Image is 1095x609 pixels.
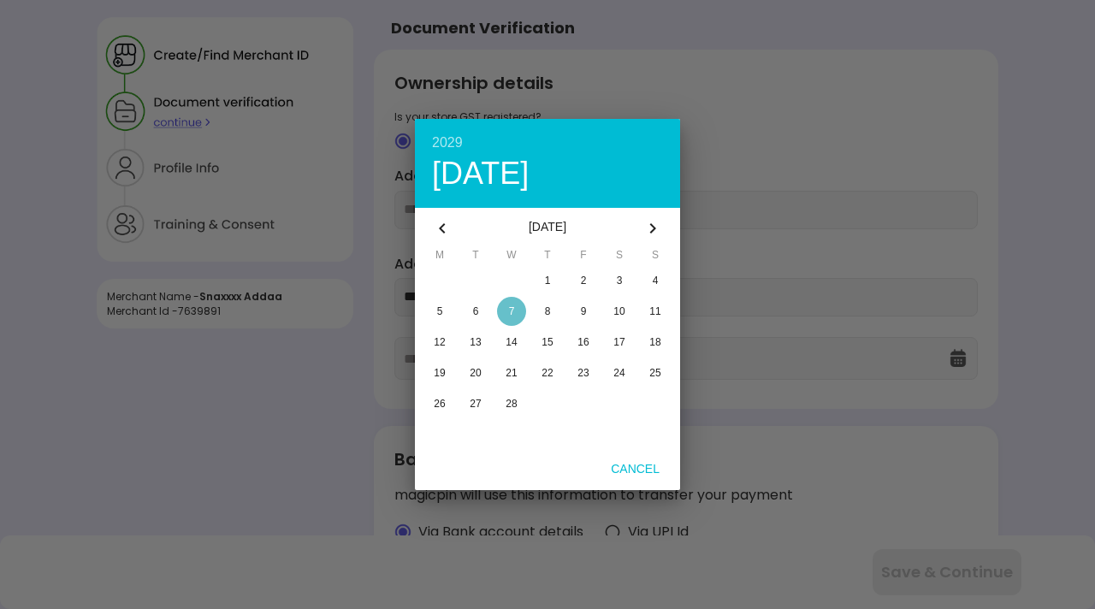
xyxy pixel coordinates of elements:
button: 9 [565,297,601,326]
button: 19 [422,358,458,387]
button: 15 [530,328,565,357]
span: S [601,249,637,266]
div: [DATE] [432,158,663,189]
button: 1 [530,266,565,295]
span: 3 [617,275,623,287]
button: 14 [494,328,530,357]
button: 13 [458,328,494,357]
button: 24 [601,358,637,387]
button: 6 [458,297,494,326]
span: 14 [506,336,517,348]
span: Cancel [597,462,673,476]
span: 20 [470,367,481,379]
span: 6 [473,305,479,317]
span: 13 [470,336,481,348]
span: 4 [653,275,659,287]
span: 8 [545,305,551,317]
span: 21 [506,367,517,379]
button: Cancel [597,452,673,483]
button: 5 [422,297,458,326]
span: 26 [434,398,445,410]
button: 11 [637,297,673,326]
div: [DATE] [463,208,632,249]
button: 17 [601,328,637,357]
span: 1 [545,275,551,287]
button: 26 [422,389,458,418]
button: 16 [565,328,601,357]
span: 18 [649,336,660,348]
span: 10 [613,305,624,317]
span: F [565,249,601,266]
span: 15 [542,336,553,348]
span: 2 [581,275,587,287]
span: 7 [509,305,515,317]
span: 27 [470,398,481,410]
span: 25 [649,367,660,379]
span: 24 [613,367,624,379]
span: 22 [542,367,553,379]
span: T [530,249,565,266]
button: 8 [530,297,565,326]
span: 28 [506,398,517,410]
button: 21 [494,358,530,387]
button: 3 [601,266,637,295]
button: 22 [530,358,565,387]
span: 9 [581,305,587,317]
button: 23 [565,358,601,387]
span: 16 [577,336,589,348]
button: 25 [637,358,673,387]
span: 12 [434,336,445,348]
span: 19 [434,367,445,379]
span: W [494,249,530,266]
div: 2029 [432,136,663,150]
button: 12 [422,328,458,357]
button: 7 [494,297,530,326]
span: S [637,249,673,266]
button: 2 [565,266,601,295]
button: 28 [494,389,530,418]
span: M [422,249,458,266]
span: 5 [437,305,443,317]
button: 10 [601,297,637,326]
span: 23 [577,367,589,379]
button: 20 [458,358,494,387]
button: 18 [637,328,673,357]
button: 4 [637,266,673,295]
span: 11 [649,305,660,317]
button: 27 [458,389,494,418]
span: 17 [613,336,624,348]
span: T [458,249,494,266]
